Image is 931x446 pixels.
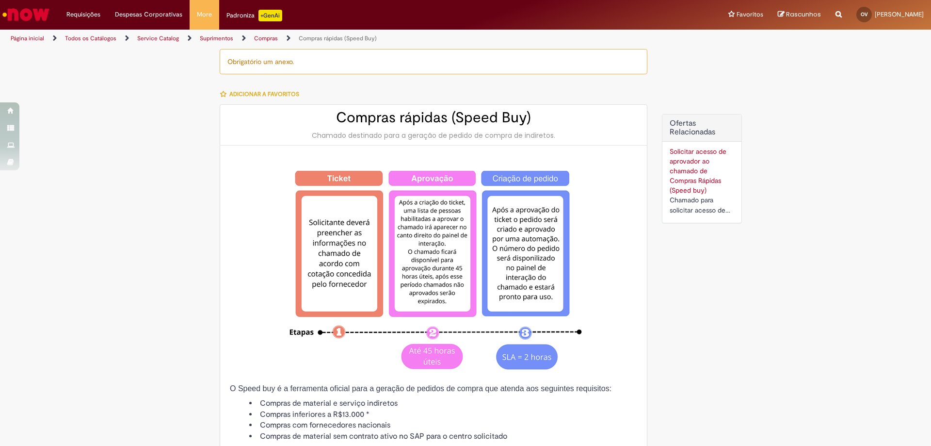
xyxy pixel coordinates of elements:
span: Favoritos [737,10,763,19]
a: Compras [254,34,278,42]
a: Service Catalog [137,34,179,42]
p: +GenAi [258,10,282,21]
li: Compras de material sem contrato ativo no SAP para o centro solicitado [249,431,637,442]
div: Ofertas Relacionadas [662,114,742,223]
span: OV [861,11,868,17]
a: Suprimentos [200,34,233,42]
h2: Ofertas Relacionadas [670,119,734,136]
ul: Trilhas de página [7,30,613,48]
div: Padroniza [226,10,282,21]
a: Compras rápidas (Speed Buy) [299,34,377,42]
span: Adicionar a Favoritos [229,90,299,98]
button: Adicionar a Favoritos [220,84,305,104]
span: More [197,10,212,19]
span: Rascunhos [786,10,821,19]
h2: Compras rápidas (Speed Buy) [230,110,637,126]
span: Despesas Corporativas [115,10,182,19]
li: Compras de material e serviço indiretos [249,398,637,409]
a: Rascunhos [778,10,821,19]
a: Solicitar acesso de aprovador ao chamado de Compras Rápidas (Speed buy) [670,147,726,195]
span: Requisições [66,10,100,19]
a: Todos os Catálogos [65,34,116,42]
span: O Speed buy é a ferramenta oficial para a geração de pedidos de compra que atenda aos seguintes r... [230,384,611,393]
li: Compras inferiores a R$13.000 * [249,409,637,420]
div: Obrigatório um anexo. [220,49,647,74]
li: Compras com fornecedores nacionais [249,420,637,431]
span: [PERSON_NAME] [875,10,924,18]
a: Página inicial [11,34,44,42]
div: Chamado destinado para a geração de pedido de compra de indiretos. [230,131,637,140]
img: ServiceNow [1,5,51,24]
div: Chamado para solicitar acesso de aprovador ao ticket de Speed buy [670,195,734,215]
